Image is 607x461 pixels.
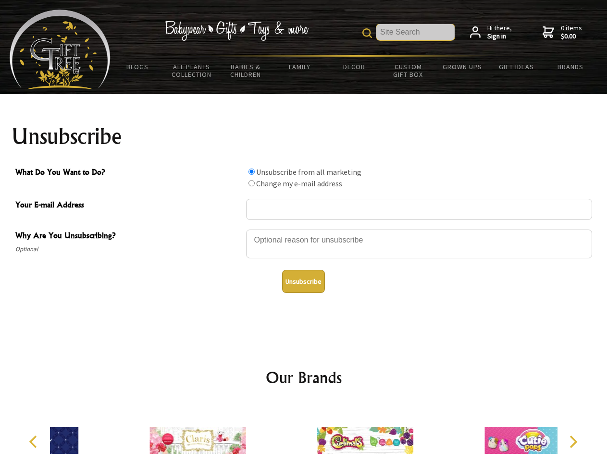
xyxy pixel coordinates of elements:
button: Unsubscribe [282,270,325,293]
a: All Plants Collection [165,57,219,85]
a: Brands [544,57,598,77]
a: Babies & Children [219,57,273,85]
input: Site Search [376,24,455,40]
strong: $0.00 [561,32,582,41]
img: Babywear - Gifts - Toys & more [164,21,309,41]
span: 0 items [561,24,582,41]
a: Grown Ups [435,57,489,77]
input: Your E-mail Address [246,199,592,220]
span: Hi there, [487,24,512,41]
a: Decor [327,57,381,77]
h1: Unsubscribe [12,125,596,148]
button: Previous [24,431,45,452]
a: Family [273,57,327,77]
span: Why Are You Unsubscribing? [15,230,241,243]
strong: Sign in [487,32,512,41]
button: Next [562,431,583,452]
a: BLOGS [111,57,165,77]
h2: Our Brands [19,366,588,389]
img: Babyware - Gifts - Toys and more... [10,10,111,89]
img: product search [362,28,372,38]
a: 0 items$0.00 [543,24,582,41]
a: Hi there,Sign in [470,24,512,41]
a: Gift Ideas [489,57,544,77]
label: Change my e-mail address [256,179,342,188]
span: What Do You Want to Do? [15,166,241,180]
input: What Do You Want to Do? [248,169,255,175]
input: What Do You Want to Do? [248,180,255,186]
span: Your E-mail Address [15,199,241,213]
a: Custom Gift Box [381,57,435,85]
span: Optional [15,243,241,255]
textarea: Why Are You Unsubscribing? [246,230,592,258]
label: Unsubscribe from all marketing [256,167,361,177]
